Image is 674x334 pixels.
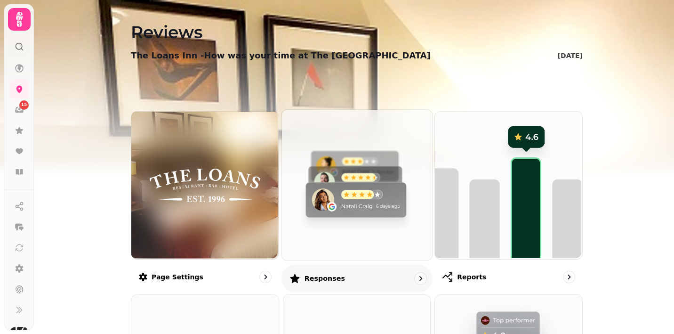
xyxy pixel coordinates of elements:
img: How was your time at The Loans Inn [150,155,260,215]
span: 15 [21,102,27,108]
p: The Loans Inn - How was your time at The [GEOGRAPHIC_DATA] [131,49,431,62]
svg: go to [416,274,425,283]
svg: go to [261,272,270,282]
p: Reports [457,272,486,282]
p: [DATE] [558,51,583,60]
p: Responses [304,274,345,283]
svg: go to [564,272,574,282]
a: 15 [10,100,29,119]
a: ResponsesResponses [281,109,433,292]
img: Reports [434,111,581,258]
a: Page settingsHow was your time at The Loans InnPage settings [131,111,279,291]
img: Responses [281,109,431,259]
p: Page settings [152,272,203,282]
a: ReportsReports [434,111,583,291]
